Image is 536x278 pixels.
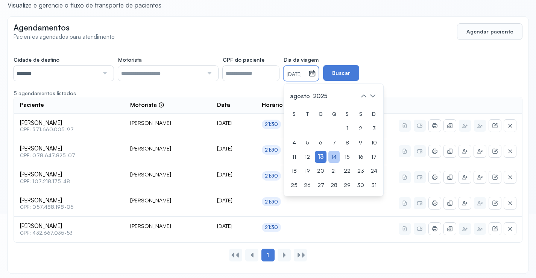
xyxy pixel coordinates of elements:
span: CPF: 057.488.198-05 [20,204,118,210]
div: 18 [288,165,300,177]
div: 27 [315,179,326,191]
div: 10 [368,137,380,149]
div: 19 [302,165,313,177]
div: Motorista [130,102,164,109]
div: 5 [302,137,313,149]
div: 21:30 [265,147,278,153]
div: 28 [328,179,340,191]
span: CPF: 078.647.825-07 [20,152,118,159]
div: [DATE] [217,197,250,204]
div: [DATE] [217,223,250,229]
div: [PERSON_NAME] [130,223,205,229]
div: 9 [355,137,366,149]
div: 12 [302,151,313,163]
small: [DATE] [287,71,305,78]
div: 22 [342,165,353,177]
div: [DATE] [217,171,250,178]
div: Q [328,108,340,120]
div: 16 [355,151,366,163]
span: Data [217,102,230,109]
div: 31 [368,179,380,191]
div: 24 [368,165,380,177]
div: 20 [315,165,326,177]
span: [PERSON_NAME] [20,145,118,152]
div: T [302,108,313,120]
div: 5 agendamentos listados [14,90,522,97]
span: Motorista [118,56,142,63]
div: 21:30 [265,173,278,179]
button: Agendar paciente [457,23,522,40]
div: 21 [328,165,340,177]
div: 21:30 [265,121,278,128]
div: 11 [288,151,300,163]
div: Visualize e gerencie o fluxo de transporte de pacientes [8,1,161,9]
div: S [288,108,300,120]
div: 29 [342,179,353,191]
span: CPF: 432.667.035-53 [20,230,118,236]
div: 3 [368,122,380,135]
div: 6 [315,137,326,149]
div: 4 [288,137,300,149]
span: [PERSON_NAME] [20,120,118,127]
div: 15 [342,151,353,163]
span: 2025 [311,91,329,101]
div: 21:30 [265,199,278,205]
span: Paciente [20,102,44,109]
span: CPF do paciente [223,56,264,63]
div: 8 [342,137,353,149]
div: [DATE] [217,120,250,126]
div: Q [315,108,326,120]
div: 1 [342,122,353,135]
div: 23 [355,165,366,177]
button: Buscar [323,65,359,81]
div: [PERSON_NAME] [130,120,205,126]
span: [PERSON_NAME] [20,171,118,178]
span: Agendamentos [14,23,70,32]
span: CPF: 371.660.005-97 [20,126,118,133]
span: 1 [267,252,269,258]
span: [PERSON_NAME] [20,223,118,230]
span: Horário [262,102,283,109]
div: [PERSON_NAME] [130,197,205,204]
div: 26 [302,179,313,191]
span: Pacientes agendados para atendimento [14,33,115,40]
span: Dia da viagem [284,56,319,63]
div: [PERSON_NAME] [130,171,205,178]
div: 13 [315,151,326,163]
div: 30 [355,179,366,191]
div: [PERSON_NAME] [130,145,205,152]
span: CPF: 107.218.175-48 [20,178,118,185]
div: 7 [328,137,340,149]
div: 17 [368,151,380,163]
div: 25 [288,179,300,191]
div: S [355,108,366,120]
div: D [368,108,380,120]
span: Cidade de destino [14,56,59,63]
div: S [342,108,353,120]
span: [PERSON_NAME] [20,197,118,204]
div: 21:30 [265,224,278,231]
div: 2 [355,122,366,135]
div: 14 [328,151,340,163]
div: [DATE] [217,145,250,152]
span: agosto [288,91,311,101]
